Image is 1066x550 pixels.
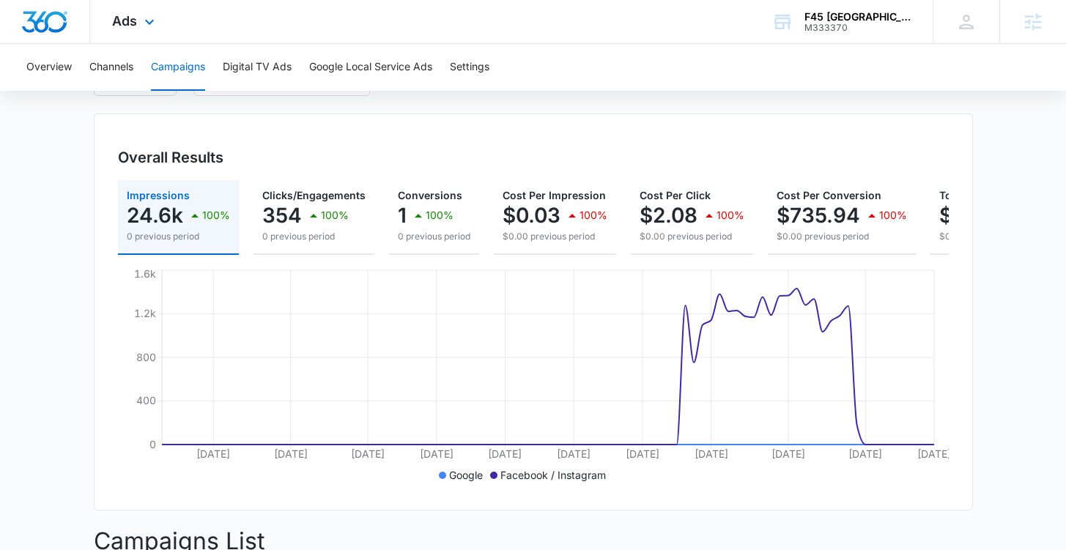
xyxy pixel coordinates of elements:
span: Total Spend [939,189,999,201]
tspan: [DATE] [196,447,230,460]
tspan: 800 [136,351,156,363]
p: 100% [426,210,454,220]
span: Cost Per Conversion [777,189,881,201]
p: $735.94 [939,204,1023,227]
tspan: [DATE] [557,447,591,460]
tspan: [DATE] [273,447,307,460]
tspan: [DATE] [771,447,804,460]
p: 0 previous period [127,230,230,243]
tspan: [DATE] [351,447,385,460]
p: 1 [398,204,407,227]
tspan: [DATE] [419,447,453,460]
button: Digital TV Ads [223,44,292,91]
button: Google Local Service Ads [309,44,432,91]
p: 354 [262,204,302,227]
tspan: [DATE] [848,447,882,460]
tspan: 1.6k [134,267,156,280]
p: $0.03 [503,204,560,227]
tspan: 400 [136,394,156,406]
p: $735.94 [777,204,860,227]
p: 0 previous period [398,230,470,243]
p: Google [449,467,483,483]
span: Conversions [398,189,462,201]
p: $0.00 previous period [503,230,607,243]
button: Overview [26,44,72,91]
tspan: [DATE] [694,447,728,460]
p: 100% [321,210,349,220]
div: account id [804,23,911,33]
tspan: 0 [149,438,156,450]
p: $2.08 [640,204,697,227]
span: Cost Per Impression [503,189,606,201]
p: 0 previous period [262,230,366,243]
p: $0.00 previous period [640,230,744,243]
button: Settings [450,44,489,91]
div: account name [804,11,911,23]
p: 100% [580,210,607,220]
span: Impressions [127,189,190,201]
button: Campaigns [151,44,205,91]
p: Facebook / Instagram [500,467,606,483]
p: 24.6k [127,204,183,227]
button: Channels [89,44,133,91]
p: 100% [202,210,230,220]
p: 100% [717,210,744,220]
span: Clicks/Engagements [262,189,366,201]
span: Cost Per Click [640,189,711,201]
p: 100% [879,210,907,220]
h3: Overall Results [118,146,223,168]
span: Ads [112,13,137,29]
tspan: 1.2k [134,307,156,319]
tspan: [DATE] [917,447,951,460]
tspan: [DATE] [625,447,659,460]
tspan: [DATE] [488,447,522,460]
p: $0.00 previous period [777,230,907,243]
